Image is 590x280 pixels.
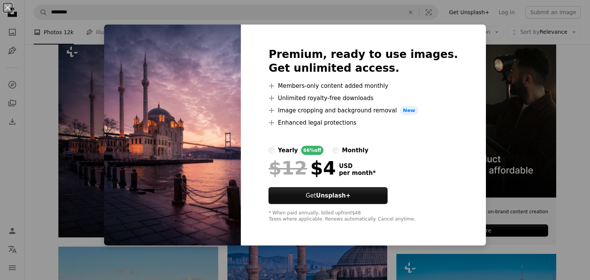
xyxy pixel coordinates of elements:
[400,106,418,115] span: New
[268,106,458,115] li: Image cropping and background removal
[301,146,324,155] div: 66% off
[268,187,388,204] button: GetUnsplash+
[342,146,368,155] div: monthly
[268,118,458,127] li: Enhanced legal protections
[268,48,458,75] h2: Premium, ready to use images. Get unlimited access.
[268,210,458,222] div: * When paid annually, billed upfront $48 Taxes where applicable. Renews automatically. Cancel any...
[278,146,298,155] div: yearly
[268,158,336,178] div: $4
[268,147,275,153] input: yearly66%off
[268,81,458,91] li: Members-only content added monthly
[268,94,458,103] li: Unlimited royalty-free downloads
[104,25,241,245] img: premium_photo-1691338312403-e9f7f7984eeb
[316,192,351,199] strong: Unsplash+
[268,158,307,178] span: $12
[339,170,376,176] span: per month *
[333,147,339,153] input: monthly
[339,163,376,170] span: USD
